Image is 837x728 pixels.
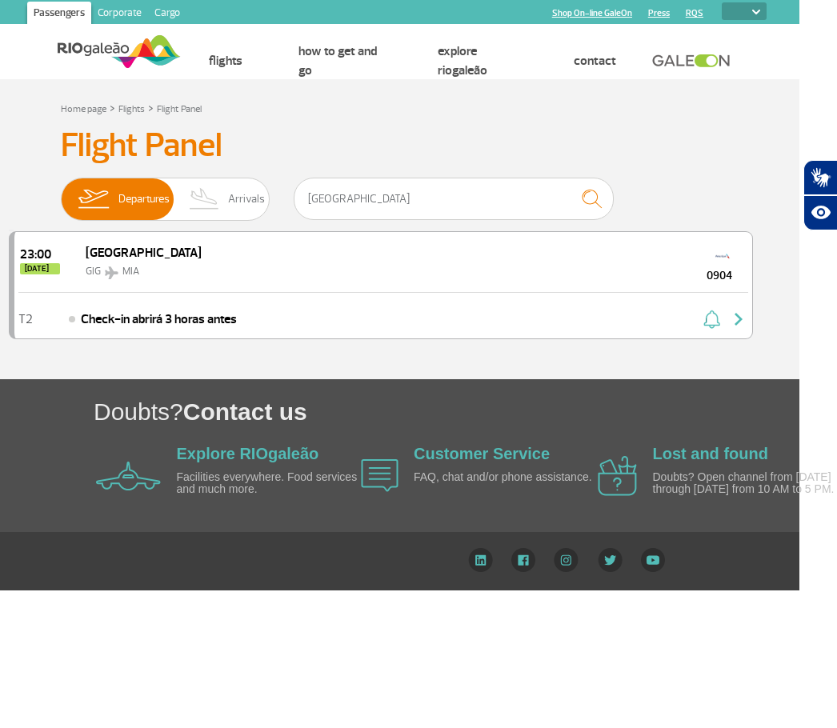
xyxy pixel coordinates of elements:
[552,8,632,18] a: Shop On-line GaleOn
[703,243,742,269] img: American Airlines
[598,548,623,572] img: Twitter
[94,395,799,428] h1: Doubts?
[653,471,837,496] p: Doubts? Open channel from [DATE] through [DATE] from 10 AM to 5 PM.
[468,548,493,572] img: LinkedIn
[86,265,101,278] span: GIG
[148,98,154,117] a: >
[294,178,614,220] input: Flight, city or airline
[68,178,118,220] img: slider-embarque
[18,314,33,325] span: T2
[803,160,837,195] button: Abrir tradutor de língua de sinais.
[61,103,106,115] a: Home page
[511,548,535,572] img: Facebook
[653,445,768,462] a: Lost and found
[122,265,139,278] span: MIA
[574,53,616,69] a: Contact
[96,462,161,490] img: airplane icon
[641,548,665,572] img: YouTube
[148,2,186,27] a: Cargo
[554,548,579,572] img: Instagram
[181,178,228,220] img: slider-desembarque
[20,263,60,274] span: [DATE]
[20,248,60,261] span: 2025-08-26 23:00:00
[691,267,748,284] span: 0904
[183,398,307,425] span: Contact us
[91,2,148,27] a: Corporate
[61,126,701,166] h3: Flight Panel
[209,53,242,69] a: Flights
[81,310,237,329] span: Check-in abrirá 3 horas antes
[361,459,398,492] img: airplane icon
[157,103,202,115] a: Flight Panel
[438,43,487,78] a: Explore RIOgaleão
[648,8,670,18] a: Press
[27,2,91,27] a: Passengers
[228,178,265,220] span: Arrivals
[803,160,837,230] div: Plugin de acessibilidade da Hand Talk.
[686,8,703,18] a: RQS
[86,245,202,261] span: [GEOGRAPHIC_DATA]
[298,43,377,78] a: How to get and go
[118,178,170,220] span: Departures
[110,98,115,117] a: >
[177,445,319,462] a: Explore RIOgaleão
[729,310,748,329] img: seta-direita-painel-voo.svg
[414,445,550,462] a: Customer Service
[177,471,361,496] p: Facilities everywhere. Food services and much more.
[703,310,720,329] img: sino-painel-voo.svg
[803,195,837,230] button: Abrir recursos assistivos.
[598,456,637,496] img: airplane icon
[118,103,145,115] a: Flights
[414,471,598,483] p: FAQ, chat and/or phone assistance.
